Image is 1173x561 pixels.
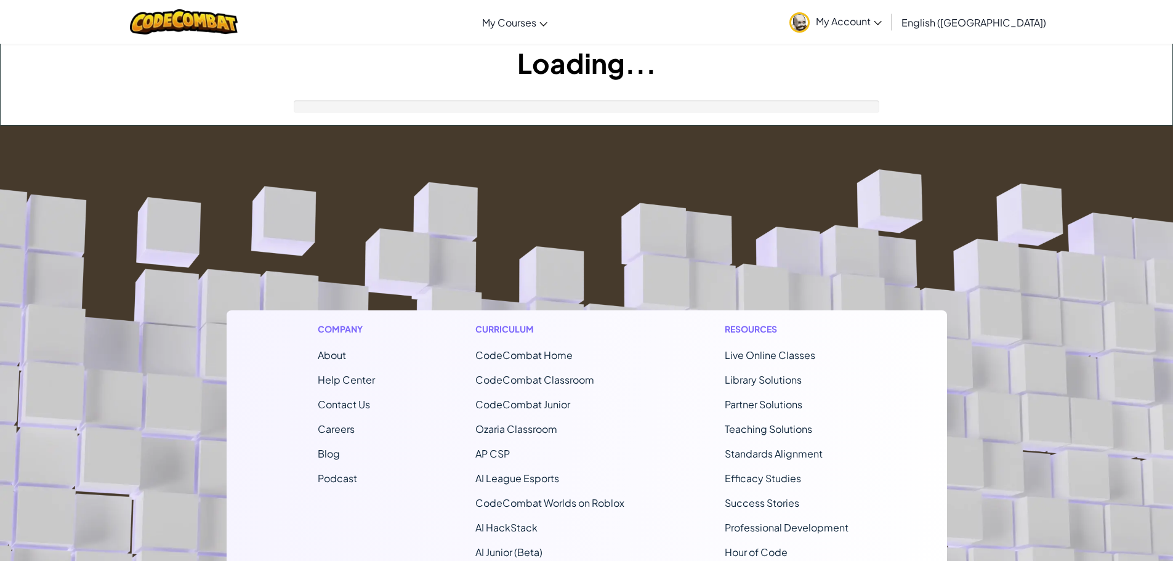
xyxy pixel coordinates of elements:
[475,472,559,485] a: AI League Esports
[318,472,357,485] a: Podcast
[1,44,1172,82] h1: Loading...
[725,323,856,336] h1: Resources
[475,398,570,411] a: CodeCombat Junior
[318,447,340,460] a: Blog
[318,398,370,411] span: Contact Us
[725,496,799,509] a: Success Stories
[725,447,823,460] a: Standards Alignment
[816,15,882,28] span: My Account
[475,422,557,435] a: Ozaria Classroom
[318,422,355,435] a: Careers
[725,546,788,559] a: Hour of Code
[725,373,802,386] a: Library Solutions
[318,323,375,336] h1: Company
[475,323,624,336] h1: Curriculum
[130,9,238,34] img: CodeCombat logo
[725,521,849,534] a: Professional Development
[318,349,346,361] a: About
[475,496,624,509] a: CodeCombat Worlds on Roblox
[895,6,1052,39] a: English ([GEOGRAPHIC_DATA])
[725,422,812,435] a: Teaching Solutions
[901,16,1046,29] span: English ([GEOGRAPHIC_DATA])
[475,546,542,559] a: AI Junior (Beta)
[783,2,888,41] a: My Account
[789,12,810,33] img: avatar
[475,521,538,534] a: AI HackStack
[475,447,510,460] a: AP CSP
[475,373,594,386] a: CodeCombat Classroom
[482,16,536,29] span: My Courses
[725,472,801,485] a: Efficacy Studies
[318,373,375,386] a: Help Center
[725,398,802,411] a: Partner Solutions
[475,349,573,361] span: CodeCombat Home
[476,6,554,39] a: My Courses
[725,349,815,361] a: Live Online Classes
